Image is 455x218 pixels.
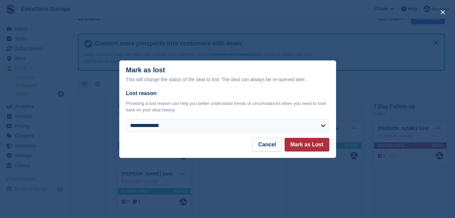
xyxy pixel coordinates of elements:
[437,7,448,18] button: close
[126,75,329,84] div: This will change the status of the deal to lost. The deal can always be re-opened later.
[252,138,282,151] button: Cancel
[126,66,329,84] div: Mark as lost
[285,138,329,151] button: Mark as Lost
[126,100,329,113] p: Providing a lost reason can help you better understand trends or circumstances when you need to l...
[126,89,329,97] label: Lost reason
